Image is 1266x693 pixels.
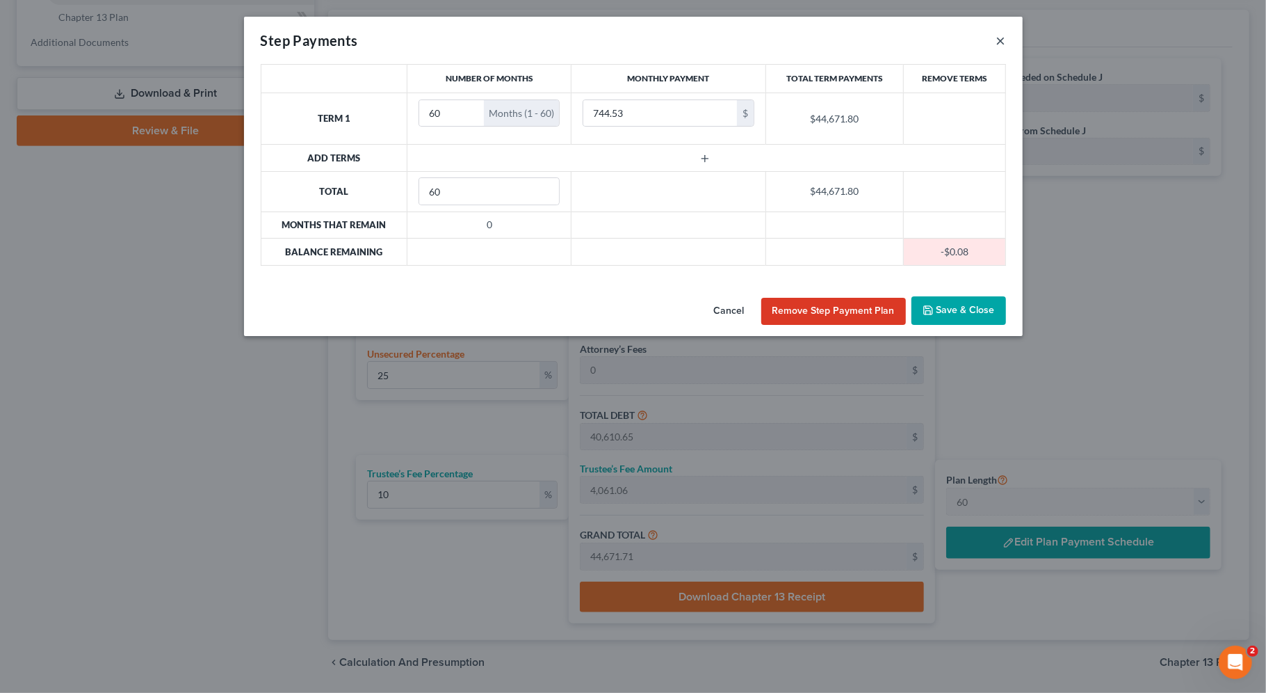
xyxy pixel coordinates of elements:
th: Total [261,171,407,212]
span: 2 [1247,646,1258,657]
th: Balance Remaining [261,239,407,265]
div: Step Payments [261,31,358,50]
th: Number of Months [407,65,571,93]
th: Add Terms [261,145,407,171]
th: Term 1 [261,93,407,144]
th: Monthly Payment [571,65,765,93]
button: × [996,32,1006,49]
div: $ [737,100,754,127]
td: -$0.08 [904,239,1005,265]
th: Months that Remain [261,212,407,238]
div: Months (1 - 60) [484,100,559,127]
input: -- [419,100,484,127]
input: 0.00 [583,100,737,127]
input: -- [419,178,559,205]
button: Cancel [703,298,756,326]
iframe: Intercom live chat [1219,646,1252,679]
button: Remove Step Payment Plan [761,298,906,326]
th: Remove Terms [904,65,1005,93]
td: $44,671.80 [765,171,903,212]
td: 0 [407,212,571,238]
button: Save & Close [911,296,1006,326]
td: $44,671.80 [765,93,903,144]
th: Total Term Payments [765,65,903,93]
